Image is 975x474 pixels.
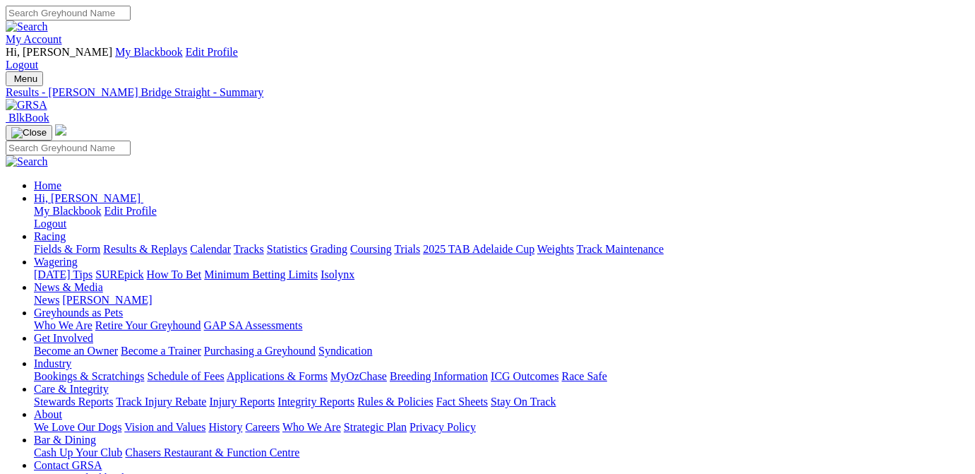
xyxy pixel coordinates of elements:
[277,396,354,408] a: Integrity Reports
[34,205,102,217] a: My Blackbook
[6,33,62,45] a: My Account
[390,370,488,382] a: Breeding Information
[6,59,38,71] a: Logout
[11,127,47,138] img: Close
[95,268,143,280] a: SUREpick
[204,345,316,357] a: Purchasing a Greyhound
[8,112,49,124] span: BlkBook
[34,281,103,293] a: News & Media
[34,421,121,433] a: We Love Our Dogs
[350,243,392,255] a: Coursing
[311,243,347,255] a: Grading
[34,179,61,191] a: Home
[436,396,488,408] a: Fact Sheets
[34,396,969,408] div: Care & Integrity
[234,243,264,255] a: Tracks
[34,256,78,268] a: Wagering
[6,46,969,71] div: My Account
[321,268,354,280] a: Isolynx
[124,421,205,433] a: Vision and Values
[6,20,48,33] img: Search
[6,71,43,86] button: Toggle navigation
[34,421,969,434] div: About
[204,319,303,331] a: GAP SA Assessments
[34,370,969,383] div: Industry
[125,446,299,458] a: Chasers Restaurant & Function Centre
[577,243,664,255] a: Track Maintenance
[34,332,93,344] a: Get Involved
[95,319,201,331] a: Retire Your Greyhound
[318,345,372,357] a: Syndication
[6,112,49,124] a: BlkBook
[34,434,96,446] a: Bar & Dining
[34,446,122,458] a: Cash Up Your Club
[423,243,534,255] a: 2025 TAB Adelaide Cup
[103,243,187,255] a: Results & Replays
[6,125,52,141] button: Toggle navigation
[34,268,969,281] div: Wagering
[357,396,433,408] a: Rules & Policies
[104,205,157,217] a: Edit Profile
[190,243,231,255] a: Calendar
[209,396,275,408] a: Injury Reports
[409,421,476,433] a: Privacy Policy
[561,370,606,382] a: Race Safe
[34,192,140,204] span: Hi, [PERSON_NAME]
[34,218,66,230] a: Logout
[34,205,969,230] div: Hi, [PERSON_NAME]
[6,99,47,112] img: GRSA
[330,370,387,382] a: MyOzChase
[34,243,969,256] div: Racing
[267,243,308,255] a: Statistics
[227,370,328,382] a: Applications & Forms
[121,345,201,357] a: Become a Trainer
[34,370,144,382] a: Bookings & Scratchings
[34,319,969,332] div: Greyhounds as Pets
[34,192,143,204] a: Hi, [PERSON_NAME]
[34,345,969,357] div: Get Involved
[147,370,224,382] a: Schedule of Fees
[186,46,238,58] a: Edit Profile
[34,459,102,471] a: Contact GRSA
[55,124,66,136] img: logo-grsa-white.png
[115,46,183,58] a: My Blackbook
[34,307,123,319] a: Greyhounds as Pets
[344,421,407,433] a: Strategic Plan
[34,230,66,242] a: Racing
[34,396,113,408] a: Stewards Reports
[491,370,558,382] a: ICG Outcomes
[116,396,206,408] a: Track Injury Rebate
[34,268,92,280] a: [DATE] Tips
[6,86,969,99] a: Results - [PERSON_NAME] Bridge Straight - Summary
[14,73,37,84] span: Menu
[6,141,131,155] input: Search
[34,345,118,357] a: Become an Owner
[34,319,92,331] a: Who We Are
[6,155,48,168] img: Search
[282,421,341,433] a: Who We Are
[34,357,71,369] a: Industry
[208,421,242,433] a: History
[6,46,112,58] span: Hi, [PERSON_NAME]
[34,294,59,306] a: News
[491,396,556,408] a: Stay On Track
[34,446,969,459] div: Bar & Dining
[204,268,318,280] a: Minimum Betting Limits
[62,294,152,306] a: [PERSON_NAME]
[34,294,969,307] div: News & Media
[245,421,280,433] a: Careers
[147,268,202,280] a: How To Bet
[34,383,109,395] a: Care & Integrity
[394,243,420,255] a: Trials
[34,243,100,255] a: Fields & Form
[34,408,62,420] a: About
[537,243,574,255] a: Weights
[6,6,131,20] input: Search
